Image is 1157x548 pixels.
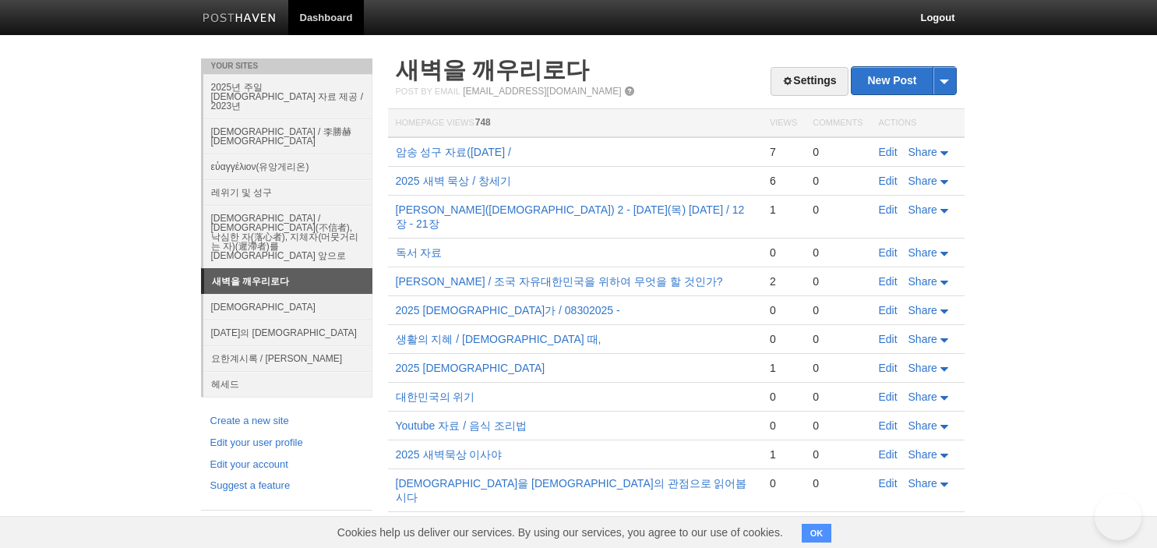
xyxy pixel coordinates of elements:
div: 0 [813,246,862,260]
a: Edit [879,304,898,316]
span: Share [908,333,937,345]
span: Share [908,477,937,490]
div: 0 [813,303,862,317]
a: 2025 [DEMOGRAPHIC_DATA]가 / 08302025 - [396,304,620,316]
a: Edit your user profile [210,435,363,451]
div: 0 [813,332,862,346]
div: 2 [770,274,797,288]
div: 0 [813,476,862,490]
img: Posthaven-bar [203,13,277,25]
a: [EMAIL_ADDRESS][DOMAIN_NAME] [463,86,621,97]
span: Share [908,448,937,461]
a: Edit [879,448,898,461]
span: Share [908,246,937,259]
a: Edit [879,246,898,259]
a: Edit [879,419,898,432]
a: 레위기 및 성구 [203,179,372,205]
span: Share [908,304,937,316]
a: [DEMOGRAPHIC_DATA] [203,294,372,320]
span: Share [908,175,937,187]
a: [DEMOGRAPHIC_DATA] / 李勝赫[DEMOGRAPHIC_DATA] [203,118,372,154]
iframe: Help Scout Beacon - Open [1095,493,1141,540]
a: Settings [771,67,848,96]
a: Edit your account [210,457,363,473]
div: 0 [770,390,797,404]
span: Share [908,391,937,403]
a: 독서 자료 [396,246,443,259]
div: 1 [770,203,797,217]
a: 2025 새벽묵상 이사야 [396,448,503,461]
div: 7 [770,145,797,159]
a: Edit [879,175,898,187]
a: [PERSON_NAME] / 조국 자유대한민국을 위하여 무엇을 할 것인가? [396,275,723,288]
a: Edit [879,275,898,288]
a: [PERSON_NAME]([DEMOGRAPHIC_DATA]) 2 - [DATE](목) [DATE] / 12장 - 21장 [396,203,745,230]
div: 0 [770,332,797,346]
th: Actions [871,109,965,138]
div: 0 [770,246,797,260]
div: 0 [813,390,862,404]
div: 0 [813,361,862,375]
span: Share [908,275,937,288]
div: 0 [813,274,862,288]
a: Suggest a feature [210,478,363,494]
div: 1 [770,361,797,375]
a: εὐαγγέλιον(유앙게리온) [203,154,372,179]
li: Your Sites [201,58,372,74]
span: Cookies help us deliver our services. By using our services, you agree to our use of cookies. [322,517,799,548]
th: Views [762,109,805,138]
span: Share [908,146,937,158]
a: [DEMOGRAPHIC_DATA] / [DEMOGRAPHIC_DATA](不信者), 낙심한 자(落心者), 지체자(머뭇거리는 자)(遲滯者)를 [DEMOGRAPHIC_DATA] 앞으로 [203,205,372,268]
a: Edit [879,146,898,158]
a: 2025년 주일 [DEMOGRAPHIC_DATA] 자료 제공 / 2023년 [203,74,372,118]
a: Youtube 자료 / 음식 조리법 [396,419,527,432]
a: 생활의 지혜 / [DEMOGRAPHIC_DATA] 때, [396,333,601,345]
a: 새벽을 깨우리로다 [204,269,372,294]
a: New Post [852,67,955,94]
span: Post by Email [396,87,460,96]
div: 6 [770,174,797,188]
a: Edit [879,477,898,490]
div: 0 [770,303,797,317]
a: 요한계시록 / [PERSON_NAME] [203,345,372,371]
a: 2025 [DEMOGRAPHIC_DATA] [396,362,545,374]
div: 0 [770,419,797,433]
div: 0 [770,476,797,490]
a: 2025 새벽 묵상 / 창세기 [396,175,512,187]
a: 암송 성구 자료([DATE] / [396,146,511,158]
div: 1 [770,447,797,461]
div: 0 [813,203,862,217]
a: Edit [879,362,898,374]
button: OK [802,524,832,543]
th: Comments [805,109,870,138]
span: Share [908,419,937,432]
span: Share [908,362,937,374]
a: Create a new site [210,413,363,430]
div: 0 [813,174,862,188]
a: Edit [879,203,898,216]
div: 0 [813,419,862,433]
span: 748 [475,117,491,128]
div: 0 [813,447,862,461]
div: 0 [813,145,862,159]
a: Edit [879,391,898,403]
a: 새벽을 깨우리로다 [396,57,589,83]
a: [DATE]의 [DEMOGRAPHIC_DATA] [203,320,372,345]
span: Share [908,203,937,216]
a: 대한민국의 위기 [396,391,475,403]
a: Edit [879,333,898,345]
a: [DEMOGRAPHIC_DATA]을 [DEMOGRAPHIC_DATA]의 관점으로 읽어봅시다 [396,477,747,504]
a: 헤세드 [203,371,372,397]
th: Homepage Views [388,109,762,138]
